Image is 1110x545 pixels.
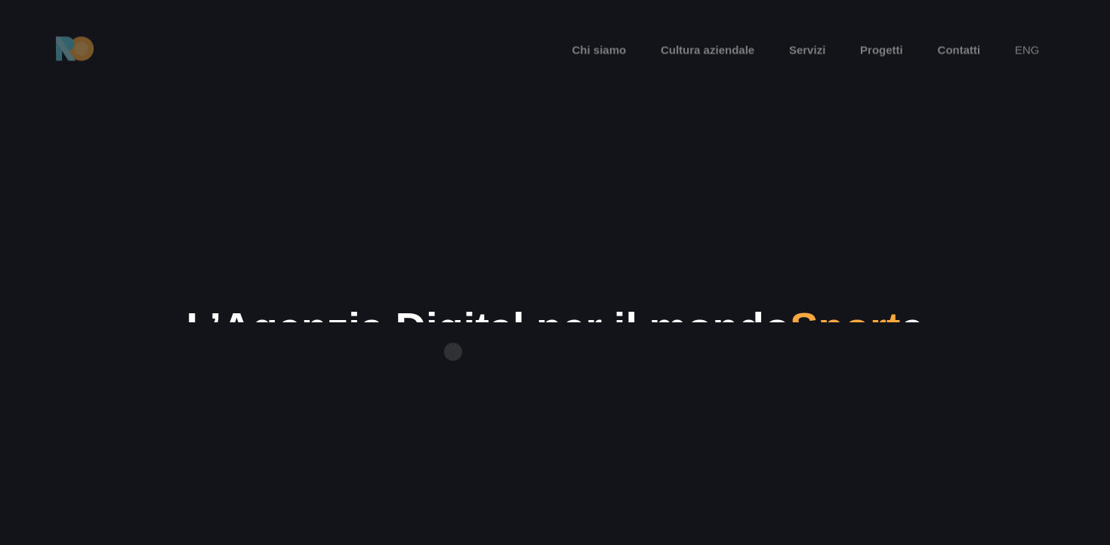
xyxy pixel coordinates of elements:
[570,42,627,60] a: Chi siamo
[102,260,1008,340] div: Agenzia Digital Ride On
[1013,42,1041,60] a: eng
[859,42,905,60] a: Progetti
[790,303,900,351] span: Sport
[788,42,827,60] a: Servizi
[102,306,1008,349] div: L’Agenzia Digital per il mondo e
[469,359,640,407] span: Lifestyle
[659,42,756,60] a: Cultura aziendale
[936,42,982,60] a: Contatti
[56,37,94,61] img: Ride On Agency Logo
